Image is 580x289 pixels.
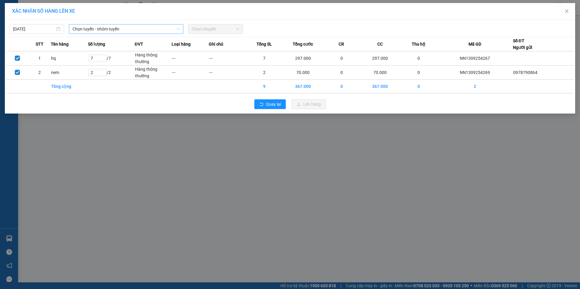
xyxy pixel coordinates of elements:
[259,102,263,107] span: rollback
[72,24,180,34] span: Chọn tuyến - nhóm tuyến
[254,99,286,109] button: rollbackQuay lại
[437,80,513,93] td: 2
[209,66,246,80] td: ---
[400,66,437,80] td: 0
[88,51,135,66] td: / 7
[400,51,437,66] td: 0
[400,80,437,93] td: 0
[51,41,69,47] span: Tên hàng
[13,5,57,24] strong: CHUYỂN PHÁT NHANH AN PHÚ QUÝ
[176,27,180,31] span: down
[13,26,55,32] input: 13/09/2025
[12,8,75,14] span: XÁC NHẬN SỐ HÀNG LÊN XE
[172,66,209,80] td: ---
[564,9,569,14] span: close
[29,51,51,66] td: 1
[469,41,481,47] span: Mã GD
[51,66,88,80] td: nem
[323,66,360,80] td: 0
[135,41,143,47] span: ĐVT
[192,24,239,34] span: Chọn chuyến
[209,51,246,66] td: ---
[246,51,283,66] td: 7
[172,51,209,66] td: ---
[88,66,135,80] td: / 2
[256,41,272,47] span: Tổng SL
[412,41,425,47] span: Thu hộ
[3,33,11,63] img: logo
[51,51,88,66] td: hq
[339,41,344,47] span: CR
[209,41,223,47] span: Ghi chú
[558,3,575,20] button: Close
[135,51,172,66] td: Hàng thông thường
[292,99,326,109] button: uploadLên hàng
[36,41,43,47] span: STT
[283,80,323,93] td: 367.000
[437,51,513,66] td: NN1309254267
[513,70,537,75] span: 0978790864
[246,80,283,93] td: 9
[283,51,323,66] td: 297.000
[88,41,105,47] span: Số lượng
[293,41,313,47] span: Tổng cước
[172,41,191,47] span: Loại hàng
[437,66,513,80] td: NN1309254269
[51,80,88,93] td: Tổng cộng
[323,51,360,66] td: 0
[266,101,281,108] span: Quay lại
[29,66,51,80] td: 2
[323,80,360,93] td: 0
[12,26,57,46] span: [GEOGRAPHIC_DATA], [GEOGRAPHIC_DATA] ↔ [GEOGRAPHIC_DATA]
[246,66,283,80] td: 2
[513,37,532,51] div: Số ĐT Người gửi
[283,66,323,80] td: 70.000
[360,66,400,80] td: 70.000
[377,41,383,47] span: CC
[360,80,400,93] td: 367.000
[360,51,400,66] td: 297.000
[135,66,172,80] td: Hàng thông thường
